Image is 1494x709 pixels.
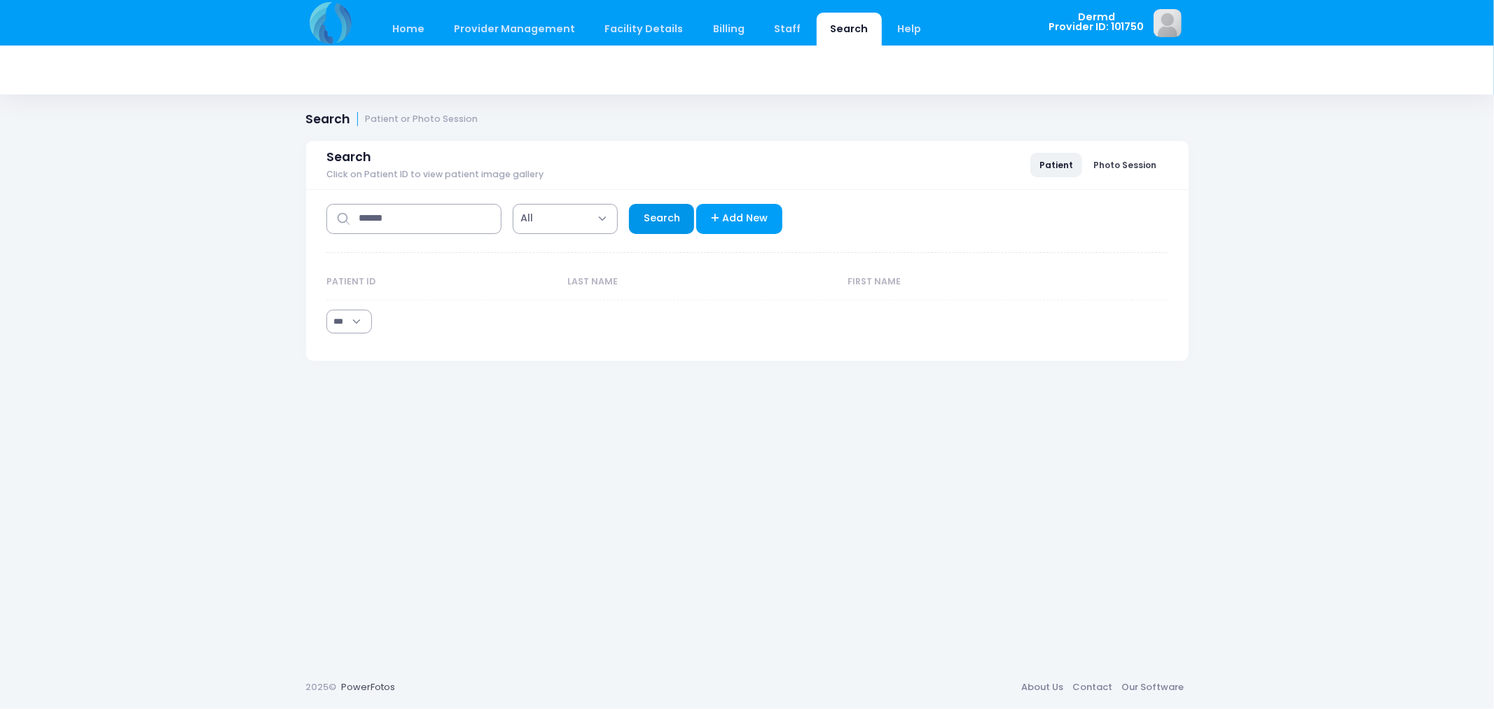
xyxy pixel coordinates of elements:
h1: Search [306,112,478,127]
th: First Name [841,264,1133,301]
a: PowerFotos [341,680,395,694]
a: Photo Session [1084,153,1166,177]
a: Our Software [1117,675,1189,700]
a: Patient [1030,153,1082,177]
a: Home [379,13,438,46]
th: Last Name [561,264,841,301]
img: image [1154,9,1182,37]
span: Click on Patient ID to view patient image gallery [326,170,544,180]
a: About Us [1017,675,1068,700]
a: Help [884,13,935,46]
a: Facility Details [591,13,697,46]
a: Search [629,204,694,234]
a: Add New [696,204,782,234]
th: Patient ID [326,264,561,301]
span: 2025© [306,680,337,694]
a: Provider Management [441,13,589,46]
a: Contact [1068,675,1117,700]
span: All [513,204,618,234]
span: All [520,211,533,226]
span: Search [326,150,371,165]
small: Patient or Photo Session [365,114,478,125]
a: Staff [761,13,815,46]
a: Billing [699,13,758,46]
span: Dermd Provider ID: 101750 [1049,12,1144,32]
a: Search [817,13,882,46]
